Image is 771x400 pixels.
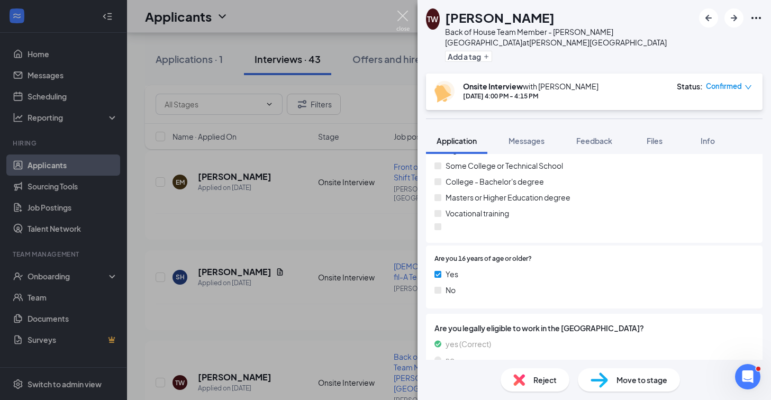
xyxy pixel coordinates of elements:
[701,136,715,146] span: Info
[446,176,544,187] span: College - Bachelor's degree
[702,12,715,24] svg: ArrowLeftNew
[745,84,752,91] span: down
[445,26,694,48] div: Back of House Team Member - [PERSON_NAME][GEOGRAPHIC_DATA] at [PERSON_NAME][GEOGRAPHIC_DATA]
[463,92,598,101] div: [DATE] 4:00 PM - 4:15 PM
[533,374,557,386] span: Reject
[699,8,718,28] button: ArrowLeftNew
[616,374,667,386] span: Move to stage
[434,254,532,264] span: Are you 16 years of age or older?
[445,8,555,26] h1: [PERSON_NAME]
[446,160,563,171] span: Some College or Technical School
[735,364,760,389] iframe: Intercom live chat
[509,136,545,146] span: Messages
[446,268,458,280] span: Yes
[750,12,763,24] svg: Ellipses
[445,51,492,62] button: PlusAdd a tag
[463,81,523,91] b: Onsite Interview
[427,14,438,24] div: TW
[463,81,598,92] div: with [PERSON_NAME]
[446,284,456,296] span: No
[446,354,455,366] span: no
[446,192,570,203] span: Masters or Higher Education degree
[647,136,663,146] span: Files
[434,322,754,334] span: Are you legally eligible to work in the [GEOGRAPHIC_DATA]?
[446,207,509,219] span: Vocational training
[576,136,612,146] span: Feedback
[724,8,743,28] button: ArrowRight
[483,53,489,60] svg: Plus
[728,12,740,24] svg: ArrowRight
[706,81,742,92] span: Confirmed
[677,81,703,92] div: Status :
[446,338,491,350] span: yes (Correct)
[437,136,477,146] span: Application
